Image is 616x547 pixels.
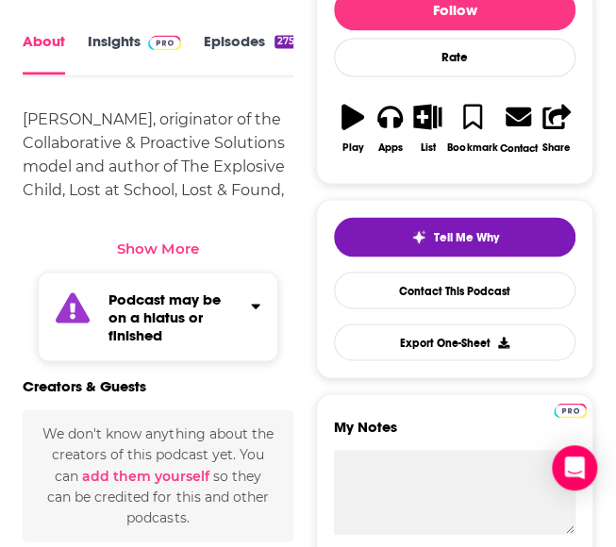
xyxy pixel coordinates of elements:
div: Bookmark [447,141,497,154]
a: InsightsPodchaser Pro [88,34,181,75]
a: Episodes275 [204,34,297,75]
span: We don't know anything about the creators of this podcast yet . You can so they can be credited f... [42,424,273,526]
div: List [420,141,435,154]
strong: Podcast may be on a hiatus or finished [108,290,221,343]
div: 275 [275,35,297,48]
a: Contact [498,91,538,166]
div: Contact [499,141,537,155]
span: Tell Me Why [434,229,499,244]
img: tell me why sparkle [411,229,426,244]
h2: Creators & Guests [23,376,146,394]
img: Podchaser Pro [148,35,181,50]
a: About [23,34,65,75]
button: add them yourself [82,468,209,483]
div: Play [341,141,363,154]
div: Share [542,141,571,154]
img: Podchaser Pro [554,403,587,418]
a: Contact This Podcast [334,272,575,308]
button: Share [538,91,575,166]
button: Apps [372,91,409,166]
label: My Notes [334,417,575,450]
button: Export One-Sheet [334,323,575,360]
div: Rate [334,38,575,76]
div: [PERSON_NAME], originator of the Collaborative & Proactive Solutions model and author of The Expl... [23,108,293,438]
button: Play [334,91,372,166]
div: Apps [378,141,403,154]
button: tell me why sparkleTell Me Why [334,217,575,257]
section: Click to expand status details [23,272,293,361]
button: List [409,91,447,165]
div: Open Intercom Messenger [552,445,597,490]
button: Bookmark [446,91,498,166]
a: Pro website [554,400,587,418]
